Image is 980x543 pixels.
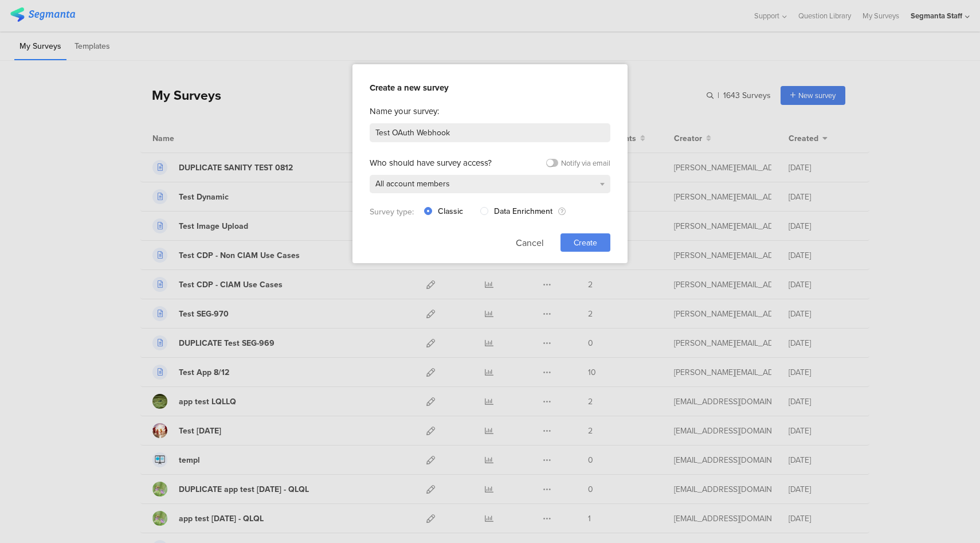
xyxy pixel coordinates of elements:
[375,178,450,190] span: All account members
[494,205,552,217] span: Data Enrichment
[370,81,610,94] div: Create a new survey
[370,105,610,118] div: Name your survey:
[561,158,610,169] div: Notify via email
[432,208,463,216] span: Classic
[370,206,414,218] span: Survey type:
[574,237,597,249] span: Create
[370,157,492,169] div: Who should have survey access?
[516,233,544,252] button: Cancel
